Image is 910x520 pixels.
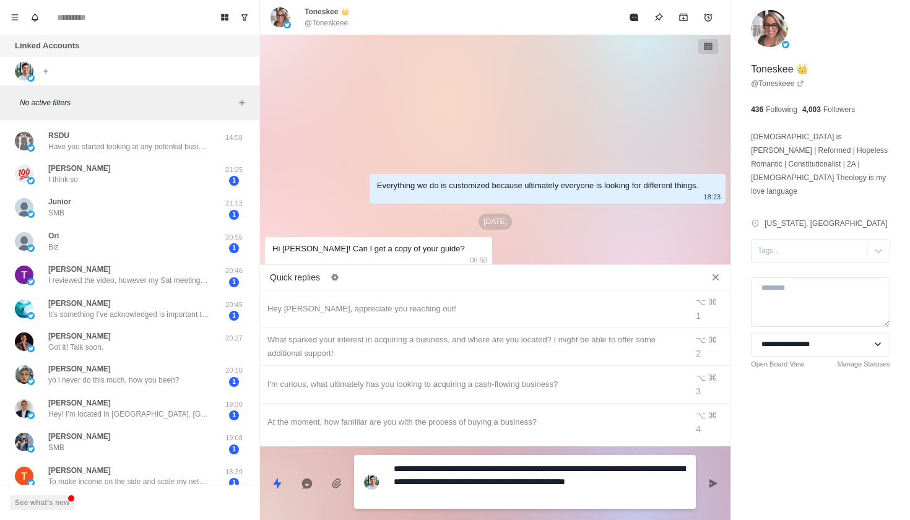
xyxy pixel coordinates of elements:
[27,479,35,487] img: picture
[15,232,33,251] img: picture
[48,476,209,487] p: To make income on the side and scale my networth
[219,433,249,443] p: 19:08
[229,444,239,454] span: 1
[27,445,35,453] img: picture
[219,198,249,209] p: 21:13
[229,311,239,321] span: 1
[622,5,646,30] button: Mark as read
[267,333,680,360] div: What sparked your interest in acquiring a business, and where are you located? I might be able to...
[219,365,249,376] p: 20:10
[823,104,855,115] p: Followers
[15,165,33,183] img: picture
[364,475,379,490] img: picture
[27,210,35,218] img: picture
[325,267,345,287] button: Edit quick replies
[751,130,890,198] p: [DEMOGRAPHIC_DATA] is [PERSON_NAME] | Reformed | Hopeless Romantic | Constitutionalist | 2A | [DE...
[646,5,671,30] button: Pin
[27,312,35,319] img: picture
[267,415,680,429] div: At the moment, how familiar are you with the process of buying a business?
[215,7,235,27] button: Board View
[15,40,79,52] p: Linked Accounts
[219,165,249,175] p: 21:25
[284,21,291,28] img: picture
[48,163,111,174] p: [PERSON_NAME]
[696,5,721,30] button: Add reminder
[10,495,74,510] button: See what's new
[27,144,35,152] img: picture
[48,465,111,476] p: [PERSON_NAME]
[751,78,804,89] a: @Toneskeee
[229,176,239,186] span: 1
[701,471,726,496] button: Send message
[15,433,33,451] img: picture
[267,302,680,316] div: Hey [PERSON_NAME], appreciate you reaching out!
[377,179,698,193] div: Everything we do is customized because ultimately everyone is looking for different things.
[48,241,59,253] p: Biz
[751,104,763,115] p: 436
[48,196,71,207] p: Junior
[704,190,721,204] p: 18:23
[229,478,239,488] span: 1
[305,6,350,17] p: Toneskee 👑
[15,198,33,217] img: picture
[48,397,111,409] p: [PERSON_NAME]
[15,62,33,80] img: picture
[706,267,726,287] button: Close quick replies
[5,7,25,27] button: Menu
[15,365,33,384] img: picture
[229,277,239,287] span: 1
[48,363,111,375] p: [PERSON_NAME]
[272,242,465,256] div: Hi [PERSON_NAME]! Can I get a copy of your guide?
[765,218,887,229] p: [US_STATE], [GEOGRAPHIC_DATA]
[696,409,723,436] div: ⌥ ⌘ 4
[671,5,696,30] button: Archive
[15,132,33,150] img: picture
[837,359,890,370] a: Manage Statuses
[48,130,69,141] p: RSDU
[324,471,349,496] button: Add media
[48,375,179,386] p: yo i never do this much, how you been?
[27,278,35,285] img: picture
[48,431,111,442] p: [PERSON_NAME]
[265,471,290,496] button: Quick replies
[27,245,35,252] img: picture
[27,177,35,184] img: picture
[27,345,35,352] img: picture
[270,271,320,284] p: Quick replies
[270,7,290,27] img: picture
[48,309,209,320] p: It’s something I’ve acknowledged is important to achieve, however no I haven’t done much research...
[219,333,249,344] p: 20:27
[48,342,103,353] p: Got it! Talk soon.
[219,266,249,276] p: 20:46
[802,104,821,115] p: 4,003
[219,399,249,410] p: 19:36
[229,243,239,253] span: 1
[229,410,239,420] span: 1
[766,104,797,115] p: Following
[15,266,33,284] img: picture
[48,409,209,420] p: Hey! I’m located in [GEOGRAPHIC_DATA], [GEOGRAPHIC_DATA]. I failed 2 business ideas and I’m back ...
[696,333,723,360] div: ⌥ ⌘ 2
[20,97,235,108] p: No active filters
[48,141,209,152] p: Have you started looking at any potential businesses to acquire yet, or is there a particular ind...
[27,378,35,385] img: picture
[235,95,249,110] button: Add filters
[48,298,111,309] p: [PERSON_NAME]
[15,300,33,318] img: picture
[219,467,249,477] p: 18:39
[27,74,35,82] img: picture
[48,442,64,453] p: SMB
[235,7,254,27] button: Show unread conversations
[15,467,33,485] img: picture
[219,132,249,143] p: 14:58
[295,471,319,496] button: Reply with AI
[48,331,111,342] p: [PERSON_NAME]
[470,253,487,267] p: 06:50
[782,41,789,48] img: picture
[48,207,64,219] p: SMB
[229,377,239,387] span: 1
[751,359,804,370] a: Open Board View
[15,332,33,351] img: picture
[696,371,723,398] div: ⌥ ⌘ 3
[25,7,45,27] button: Notifications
